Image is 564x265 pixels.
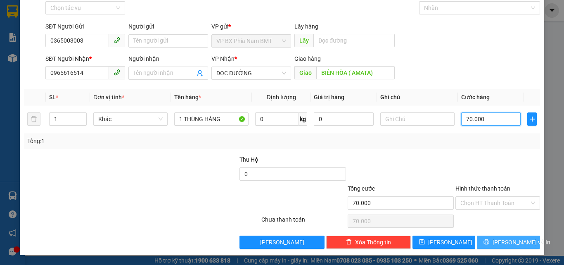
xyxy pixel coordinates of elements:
[216,35,286,47] span: VP BX Phía Nam BMT
[197,70,203,76] span: user-add
[377,89,458,105] th: Ghi chú
[294,55,321,62] span: Giao hàng
[266,94,296,100] span: Định lượng
[174,94,201,100] span: Tên hàng
[49,94,56,100] span: SL
[348,185,375,192] span: Tổng cước
[313,34,395,47] input: Dọc đường
[477,236,540,249] button: printer[PERSON_NAME] và In
[314,94,344,100] span: Giá trị hàng
[412,236,476,249] button: save[PERSON_NAME]
[27,112,40,126] button: delete
[239,156,258,163] span: Thu Hộ
[174,112,249,126] input: VD: Bàn, Ghế
[346,239,352,246] span: delete
[419,239,425,246] span: save
[98,113,163,125] span: Khác
[299,112,307,126] span: kg
[294,66,316,79] span: Giao
[294,34,313,47] span: Lấy
[211,55,235,62] span: VP Nhận
[294,23,318,30] span: Lấy hàng
[45,22,125,31] div: SĐT Người Gửi
[45,54,125,63] div: SĐT Người Nhận
[527,112,537,126] button: plus
[528,116,536,122] span: plus
[355,238,391,247] span: Xóa Thông tin
[261,215,347,229] div: Chưa thanh toán
[128,54,208,63] div: Người nhận
[114,37,120,43] span: phone
[239,236,324,249] button: [PERSON_NAME]
[128,22,208,31] div: Người gửi
[461,94,490,100] span: Cước hàng
[380,112,455,126] input: Ghi Chú
[114,69,120,76] span: phone
[483,239,489,246] span: printer
[211,22,291,31] div: VP gửi
[493,238,550,247] span: [PERSON_NAME] và In
[316,66,395,79] input: Dọc đường
[93,94,124,100] span: Đơn vị tính
[428,238,472,247] span: [PERSON_NAME]
[27,136,218,146] div: Tổng: 1
[455,185,510,192] label: Hình thức thanh toán
[260,238,304,247] span: [PERSON_NAME]
[216,67,286,79] span: DỌC ĐƯỜNG
[326,236,411,249] button: deleteXóa Thông tin
[314,112,373,126] input: 0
